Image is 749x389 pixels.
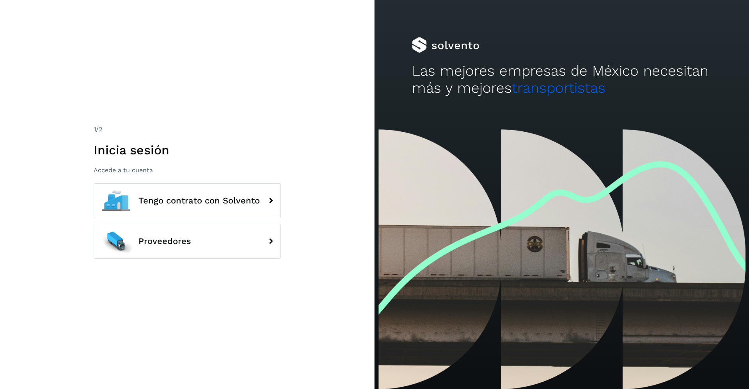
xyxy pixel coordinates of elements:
span: Tengo contrato con Solvento [138,196,260,205]
button: Proveedores [94,224,281,259]
p: Accede a tu cuenta [94,166,281,174]
button: Tengo contrato con Solvento [94,183,281,218]
h1: Inicia sesión [94,143,281,157]
h2: Las mejores empresas de México necesitan más y mejores [412,62,712,97]
span: Proveedores [138,237,191,246]
span: 1 [94,126,96,133]
span: transportistas [512,80,605,96]
div: /2 [94,125,281,134]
